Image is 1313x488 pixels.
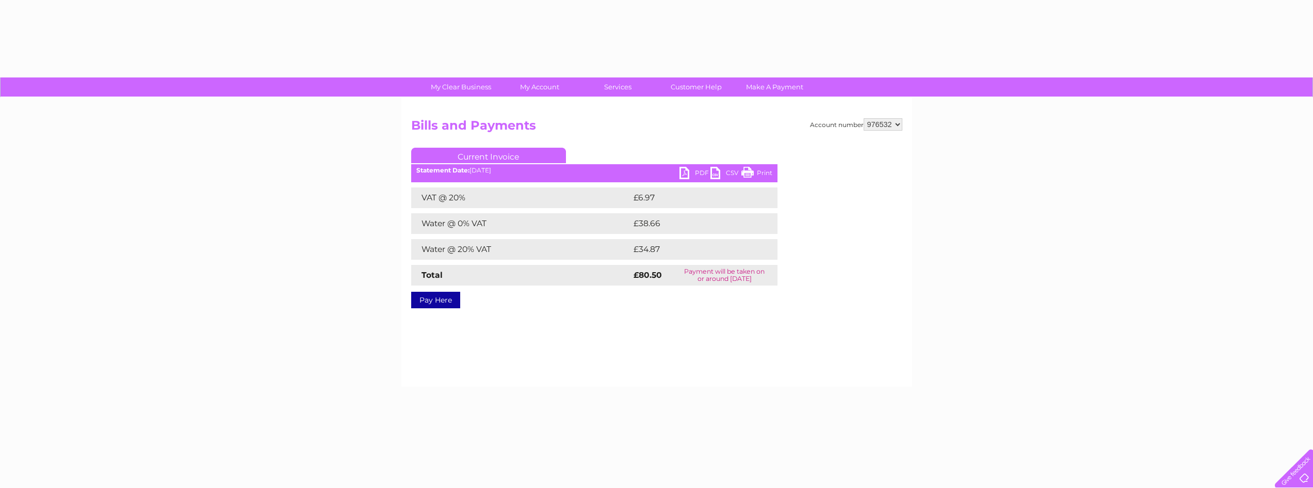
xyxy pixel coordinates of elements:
strong: Total [422,270,443,280]
a: Make A Payment [732,77,817,97]
td: Payment will be taken on or around [DATE] [672,265,777,286]
a: My Clear Business [418,77,504,97]
a: PDF [679,167,710,182]
a: CSV [710,167,741,182]
td: £38.66 [631,213,757,234]
h2: Bills and Payments [411,118,902,138]
td: £6.97 [631,187,753,208]
a: My Account [497,77,582,97]
a: Current Invoice [411,148,566,163]
a: Print [741,167,772,182]
strong: £80.50 [634,270,662,280]
td: Water @ 20% VAT [411,239,631,260]
td: Water @ 0% VAT [411,213,631,234]
a: Customer Help [654,77,739,97]
div: Account number [810,118,902,131]
td: £34.87 [631,239,757,260]
div: [DATE] [411,167,777,174]
a: Pay Here [411,292,460,308]
a: Services [575,77,660,97]
td: VAT @ 20% [411,187,631,208]
b: Statement Date: [416,166,469,174]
